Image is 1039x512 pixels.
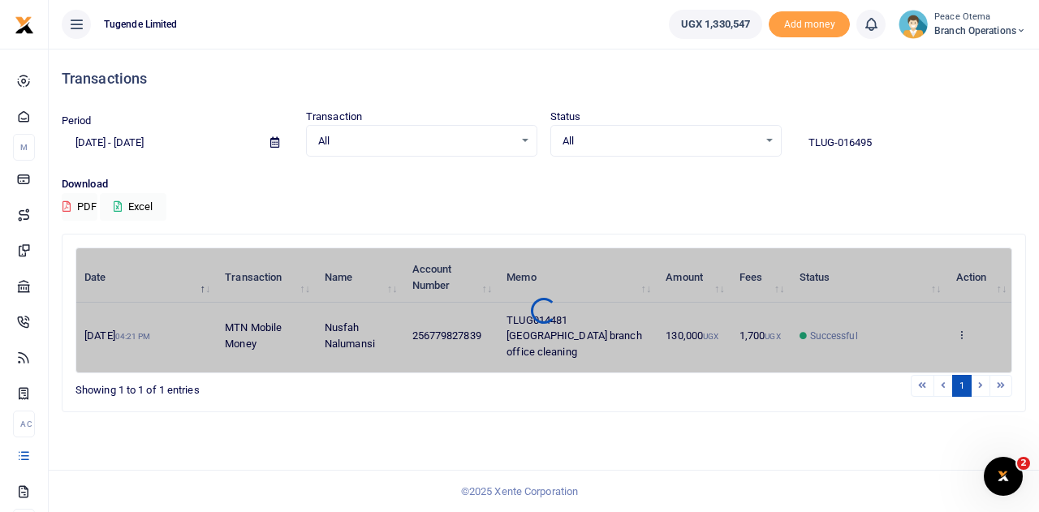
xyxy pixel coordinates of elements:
[15,15,34,35] img: logo-small
[13,134,35,161] li: M
[769,17,850,29] a: Add money
[769,11,850,38] li: Toup your wallet
[899,10,928,39] img: profile-user
[15,18,34,30] a: logo-small logo-large logo-large
[669,10,762,39] a: UGX 1,330,547
[62,193,97,221] button: PDF
[75,373,459,398] div: Showing 1 to 1 of 1 entries
[1017,457,1030,470] span: 2
[318,133,514,149] span: All
[62,176,1026,193] p: Download
[795,129,1026,157] input: Search
[306,109,362,125] label: Transaction
[62,113,92,129] label: Period
[62,70,1026,88] h4: Transactions
[563,133,758,149] span: All
[769,11,850,38] span: Add money
[662,10,769,39] li: Wallet ballance
[984,457,1023,496] iframe: Intercom live chat
[934,24,1026,38] span: Branch Operations
[13,411,35,437] li: Ac
[550,109,581,125] label: Status
[62,129,257,157] input: select period
[899,10,1026,39] a: profile-user Peace Otema Branch Operations
[952,375,972,397] a: 1
[681,16,750,32] span: UGX 1,330,547
[97,17,184,32] span: Tugende Limited
[934,11,1026,24] small: Peace Otema
[100,193,166,221] button: Excel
